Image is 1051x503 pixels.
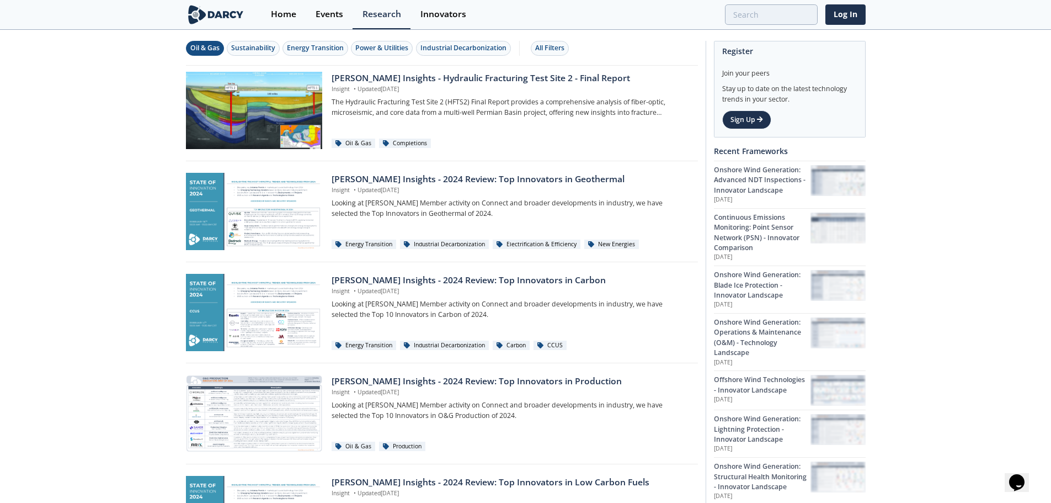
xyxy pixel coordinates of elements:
[420,10,466,19] div: Innovators
[332,476,690,489] div: [PERSON_NAME] Insights - 2024 Review: Top Innovators in Low Carbon Fuels
[584,240,639,250] div: New Energies
[722,41,857,61] div: Register
[186,375,698,452] a: Darcy Insights - 2024 Review: Top Innovators in Production preview [PERSON_NAME] Insights - 2024 ...
[332,85,690,94] p: Insight Updated [DATE]
[714,161,866,208] a: Onshore Wind Generation: Advanced NDT Inspections - Innovator Landscape [DATE] Onshore Wind Gener...
[722,78,857,104] div: Stay up to date on the latest technology trends in your sector.
[825,4,866,25] a: Log In
[351,287,358,295] span: •
[332,287,690,296] p: Insight Updated [DATE]
[722,61,857,78] div: Join your peers
[332,139,375,149] div: Oil & Gas
[351,186,358,194] span: •
[714,317,810,358] div: Onshore Wind Generation: Operations & Maintenance (O&M) - Technology Landscape
[714,370,866,410] a: Offshore Wind Technologies - Innovator Landscape [DATE] Offshore Wind Technologies - Innovator La...
[332,341,396,351] div: Energy Transition
[332,274,690,287] div: [PERSON_NAME] Insights - 2024 Review: Top Innovators in Carbon
[186,173,698,250] a: Darcy Insights - 2024 Review: Top Innovators in Geothermal preview [PERSON_NAME] Insights - 2024 ...
[282,41,348,56] button: Energy Transition
[714,414,810,444] div: Onshore Wind Generation: Lightning Protection - Innovator Landscape
[351,41,413,56] button: Power & Utilities
[379,442,425,452] div: Production
[714,375,810,395] div: Offshore Wind Technologies - Innovator Landscape
[351,85,358,93] span: •
[332,72,690,85] div: [PERSON_NAME] Insights - Hydraulic Fracturing Test Site 2 - Final Report
[332,388,690,397] p: Insight Updated [DATE]
[355,43,408,53] div: Power & Utilities
[332,97,690,118] p: The Hydraulic Fracturing Test Site 2 (HFTS2) Final Report provides a comprehensive analysis of fi...
[714,208,866,266] a: Continuous Emissions Monitoring: Point Sensor Network (PSN) - Innovator Comparison [DATE] Continu...
[316,10,343,19] div: Events
[186,5,246,24] img: logo-wide.svg
[332,198,690,219] p: Looking at [PERSON_NAME] Member activity on Connect and broader developments in industry, we have...
[722,110,771,129] a: Sign Up
[714,313,866,370] a: Onshore Wind Generation: Operations & Maintenance (O&M) - Technology Landscape [DATE] Onshore Win...
[493,240,580,250] div: Electrification & Efficiency
[332,442,375,452] div: Oil & Gas
[714,492,810,501] p: [DATE]
[287,43,344,53] div: Energy Transition
[714,213,810,253] div: Continuous Emissions Monitoring: Point Sensor Network (PSN) - Innovator Comparison
[420,43,506,53] div: Industrial Decarbonization
[1005,459,1040,492] iframe: chat widget
[714,141,866,161] div: Recent Frameworks
[714,253,810,262] p: [DATE]
[725,4,818,25] input: Advanced Search
[531,41,569,56] button: All Filters
[714,195,810,204] p: [DATE]
[714,462,810,492] div: Onshore Wind Generation: Structural Health Monitoring - Innovator Landscape
[714,358,810,367] p: [DATE]
[714,270,810,300] div: Onshore Wind Generation: Blade Ice Protection - Innovator Landscape
[400,240,489,250] div: Industrial Decarbonization
[186,274,698,351] a: Darcy Insights - 2024 Review: Top Innovators in Carbon preview [PERSON_NAME] Insights - 2024 Revi...
[379,139,431,149] div: Completions
[190,43,220,53] div: Oil & Gas
[416,41,511,56] button: Industrial Decarbonization
[535,43,564,53] div: All Filters
[362,10,401,19] div: Research
[332,375,690,388] div: [PERSON_NAME] Insights - 2024 Review: Top Innovators in Production
[714,300,810,309] p: [DATE]
[351,388,358,396] span: •
[493,341,530,351] div: Carbon
[714,395,810,404] p: [DATE]
[714,266,866,313] a: Onshore Wind Generation: Blade Ice Protection - Innovator Landscape [DATE] Onshore Wind Generatio...
[271,10,296,19] div: Home
[533,341,567,351] div: CCUS
[332,240,396,250] div: Energy Transition
[332,299,690,320] p: Looking at [PERSON_NAME] Member activity on Connect and broader developments in industry, we have...
[400,341,489,351] div: Industrial Decarbonization
[714,444,810,453] p: [DATE]
[227,41,280,56] button: Sustainability
[714,410,866,457] a: Onshore Wind Generation: Lightning Protection - Innovator Landscape [DATE] Onshore Wind Generatio...
[332,173,690,186] div: [PERSON_NAME] Insights - 2024 Review: Top Innovators in Geothermal
[186,41,224,56] button: Oil & Gas
[186,72,698,149] a: Darcy Insights - Hydraulic Fracturing Test Site 2 - Final Report preview [PERSON_NAME] Insights -...
[351,489,358,497] span: •
[332,489,690,498] p: Insight Updated [DATE]
[714,165,810,195] div: Onshore Wind Generation: Advanced NDT Inspections - Innovator Landscape
[332,186,690,195] p: Insight Updated [DATE]
[332,400,690,421] p: Looking at [PERSON_NAME] Member activity on Connect and broader developments in industry, we have...
[231,43,275,53] div: Sustainability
